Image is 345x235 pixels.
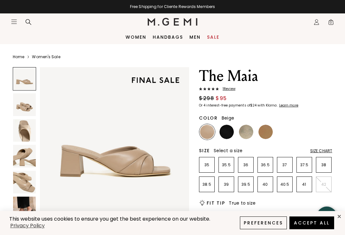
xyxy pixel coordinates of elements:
img: The Maia [13,171,36,193]
button: Open site menu [11,19,17,25]
h2: Color [199,115,218,121]
img: The Maia [13,197,36,219]
p: 37 [277,162,292,168]
p: 39 [219,182,234,187]
h2: Fit Tip [207,200,225,206]
span: This website uses cookies to ensure you get the best experience on our website. [9,215,210,223]
a: Home [13,54,24,59]
a: 1Review [199,87,332,92]
img: The Maia [13,93,36,116]
a: Sale [207,35,219,40]
p: 40.5 [277,182,292,187]
p: 37.5 [297,162,312,168]
p: 38.5 [199,182,214,187]
img: The Maia [13,119,36,142]
span: $298 [199,95,214,102]
klarna-placement-style-cta: Learn more [279,103,298,108]
span: 1 Review [219,87,235,91]
klarna-placement-style-body: Or 4 interest-free payments of [199,103,250,108]
p: 35 [199,162,214,168]
span: Beige [222,115,234,121]
img: Black [219,125,234,139]
span: 0 [328,20,334,27]
span: True to size [229,200,256,206]
img: The Maia [40,67,189,216]
img: M.Gemi [148,18,198,26]
img: final sale tag [126,71,185,89]
p: 35.5 [219,162,234,168]
p: 42 [316,182,331,187]
a: Men [189,35,201,40]
p: 36.5 [258,162,273,168]
a: Privacy Policy (opens in a new tab) [9,222,46,230]
a: Women [126,35,146,40]
p: 41 [297,182,312,187]
h1: The Maia [199,67,332,85]
div: close [337,214,342,219]
klarna-placement-style-body: with Klarna [257,103,278,108]
a: Handbags [153,35,183,40]
span: Select a size [214,147,242,154]
img: Light Tan [258,125,273,139]
klarna-placement-style-amount: $24 [250,103,257,108]
p: 39.5 [238,182,253,187]
a: Women's Sale [32,54,60,59]
span: $95 [216,95,227,102]
p: 36 [238,162,253,168]
div: Size Chart [310,148,332,153]
img: The Maia [13,145,36,168]
img: Beige [200,125,214,139]
h2: Size [199,148,210,153]
img: Champagne [239,125,253,139]
a: Learn more [279,104,298,107]
p: 38 [316,162,331,168]
button: Accept All [289,216,334,229]
button: Preferences [240,216,287,229]
p: 40 [258,182,273,187]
